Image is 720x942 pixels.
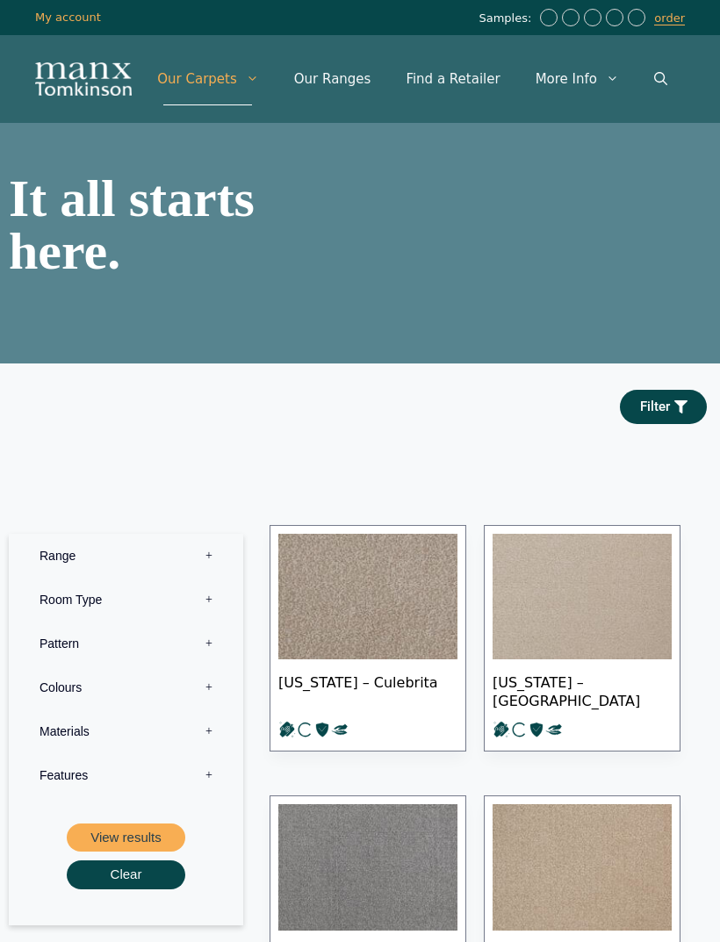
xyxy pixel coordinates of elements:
span: Samples: [479,11,536,26]
img: Manx Tomkinson [35,62,132,96]
label: Materials [22,709,230,753]
a: Our Ranges [277,53,389,105]
span: Filter [640,400,670,413]
a: order [654,11,685,25]
span: [US_STATE] – [GEOGRAPHIC_DATA] [493,659,672,721]
a: [US_STATE] – [GEOGRAPHIC_DATA] [484,525,680,752]
nav: Primary [140,53,685,105]
a: Find a Retailer [388,53,517,105]
h1: It all starts here. [9,172,351,277]
a: Our Carpets [140,53,277,105]
label: Room Type [22,578,230,622]
button: View results [67,823,185,852]
label: Colours [22,665,230,709]
a: [US_STATE] – Culebrita [270,525,466,752]
label: Pattern [22,622,230,665]
a: Open Search Bar [637,53,685,105]
a: My account [35,11,101,24]
a: Filter [620,390,707,424]
button: Clear [67,860,185,889]
a: More Info [518,53,637,105]
span: [US_STATE] – Culebrita [278,659,457,721]
label: Features [22,753,230,797]
label: Range [22,534,230,578]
